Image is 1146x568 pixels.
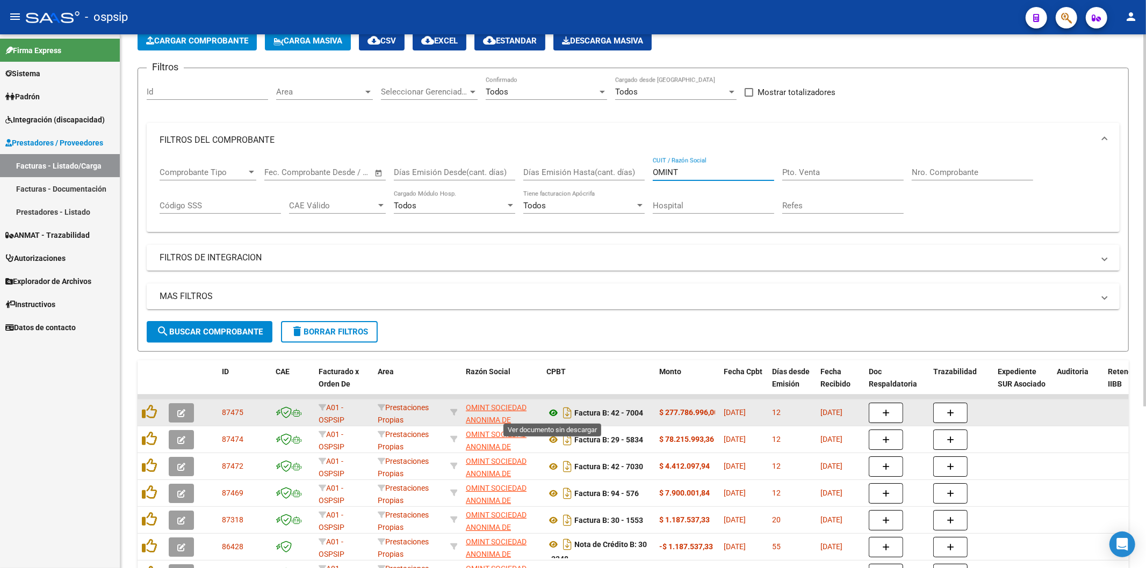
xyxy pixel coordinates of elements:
[724,515,746,524] span: [DATE]
[147,123,1120,157] mat-expansion-panel-header: FILTROS DEL COMPROBANTE
[820,408,842,417] span: [DATE]
[574,435,643,444] strong: Factura B: 29 - 5834
[373,360,446,407] datatable-header-cell: Area
[929,360,993,407] datatable-header-cell: Trazabilidad
[560,512,574,529] i: Descargar documento
[5,114,105,126] span: Integración (discapacidad)
[719,360,768,407] datatable-header-cell: Fecha Cpbt
[560,404,574,421] i: Descargar documento
[5,252,66,264] span: Autorizaciones
[659,367,681,376] span: Monto
[281,321,378,343] button: Borrar Filtros
[222,435,243,443] span: 87474
[659,408,718,417] strong: $ 277.786.996,00
[319,537,344,558] span: A01 - OSPSIP
[1053,360,1104,407] datatable-header-cell: Auditoria
[574,516,643,525] strong: Factura B: 30 - 1553
[560,458,574,475] i: Descargar documento
[724,489,746,497] span: [DATE]
[319,367,359,388] span: Facturado x Orden De
[367,36,396,46] span: CSV
[466,367,510,376] span: Razón Social
[768,360,816,407] datatable-header-cell: Días desde Emisión
[560,485,574,502] i: Descargar documento
[659,489,710,497] strong: $ 7.900.001,84
[319,403,344,424] span: A01 - OSPSIP
[273,36,342,46] span: Carga Masiva
[394,201,416,210] span: Todos
[367,34,380,47] mat-icon: cloud_download
[138,31,257,50] button: Cargar Comprobante
[466,402,538,424] div: 30550245309
[993,360,1053,407] datatable-header-cell: Expediente SUR Asociado
[933,367,977,376] span: Trazabilidad
[5,275,91,287] span: Explorador de Archivos
[466,482,538,505] div: 30550245309
[998,367,1046,388] span: Expediente SUR Asociado
[724,462,746,470] span: [DATE]
[319,511,344,531] span: A01 - OSPSIP
[772,489,781,497] span: 12
[378,511,429,531] span: Prestaciones Propias
[271,360,314,407] datatable-header-cell: CAE
[553,31,652,50] button: Descarga Masiva
[378,484,429,505] span: Prestaciones Propias
[772,367,810,388] span: Días desde Emisión
[820,489,842,497] span: [DATE]
[276,87,363,97] span: Area
[146,36,248,46] span: Cargar Comprobante
[820,435,842,443] span: [DATE]
[659,462,710,470] strong: $ 4.412.097,94
[820,462,842,470] span: [DATE]
[5,137,103,149] span: Prestadores / Proveedores
[218,360,271,407] datatable-header-cell: ID
[222,408,243,417] span: 87475
[291,325,304,338] mat-icon: delete
[156,327,263,337] span: Buscar Comprobante
[421,34,434,47] mat-icon: cloud_download
[772,515,781,524] span: 20
[222,489,243,497] span: 87469
[5,91,40,103] span: Padrón
[378,457,429,478] span: Prestaciones Propias
[486,87,508,97] span: Todos
[869,367,917,388] span: Doc Respaldatoria
[615,87,638,97] span: Todos
[574,489,639,498] strong: Factura B: 94 - 576
[373,167,385,179] button: Open calendar
[1108,367,1143,388] span: Retencion IIBB
[147,321,272,343] button: Buscar Comprobante
[462,360,542,407] datatable-header-cell: Razón Social
[466,457,527,490] span: OMINT SOCIEDAD ANONIMA DE SERVICIOS
[466,511,527,544] span: OMINT SOCIEDAD ANONIMA DE SERVICIOS
[319,430,344,451] span: A01 - OSPSIP
[466,484,527,517] span: OMINT SOCIEDAD ANONIMA DE SERVICIOS
[265,31,351,50] button: Carga Masiva
[724,408,746,417] span: [DATE]
[659,515,710,524] strong: $ 1.187.537,33
[546,540,647,563] strong: Nota de Crédito B: 30 - 3248
[160,134,1094,146] mat-panel-title: FILTROS DEL COMPROBANTE
[309,168,361,177] input: End date
[820,542,842,551] span: [DATE]
[562,36,643,46] span: Descarga Masiva
[5,322,76,333] span: Datos de contacto
[222,462,243,470] span: 87472
[542,360,655,407] datatable-header-cell: CPBT
[222,542,243,551] span: 86428
[772,408,781,417] span: 12
[421,36,458,46] span: EXCEL
[466,509,538,531] div: 30550245309
[772,542,781,551] span: 55
[291,327,368,337] span: Borrar Filtros
[560,431,574,448] i: Descargar documento
[222,367,229,376] span: ID
[319,484,344,505] span: A01 - OSPSIP
[724,542,746,551] span: [DATE]
[378,367,394,376] span: Area
[659,542,713,551] strong: -$ 1.187.537,33
[816,360,864,407] datatable-header-cell: Fecha Recibido
[147,157,1120,232] div: FILTROS DEL COMPROBANTE
[724,435,746,443] span: [DATE]
[466,403,527,436] span: OMINT SOCIEDAD ANONIMA DE SERVICIOS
